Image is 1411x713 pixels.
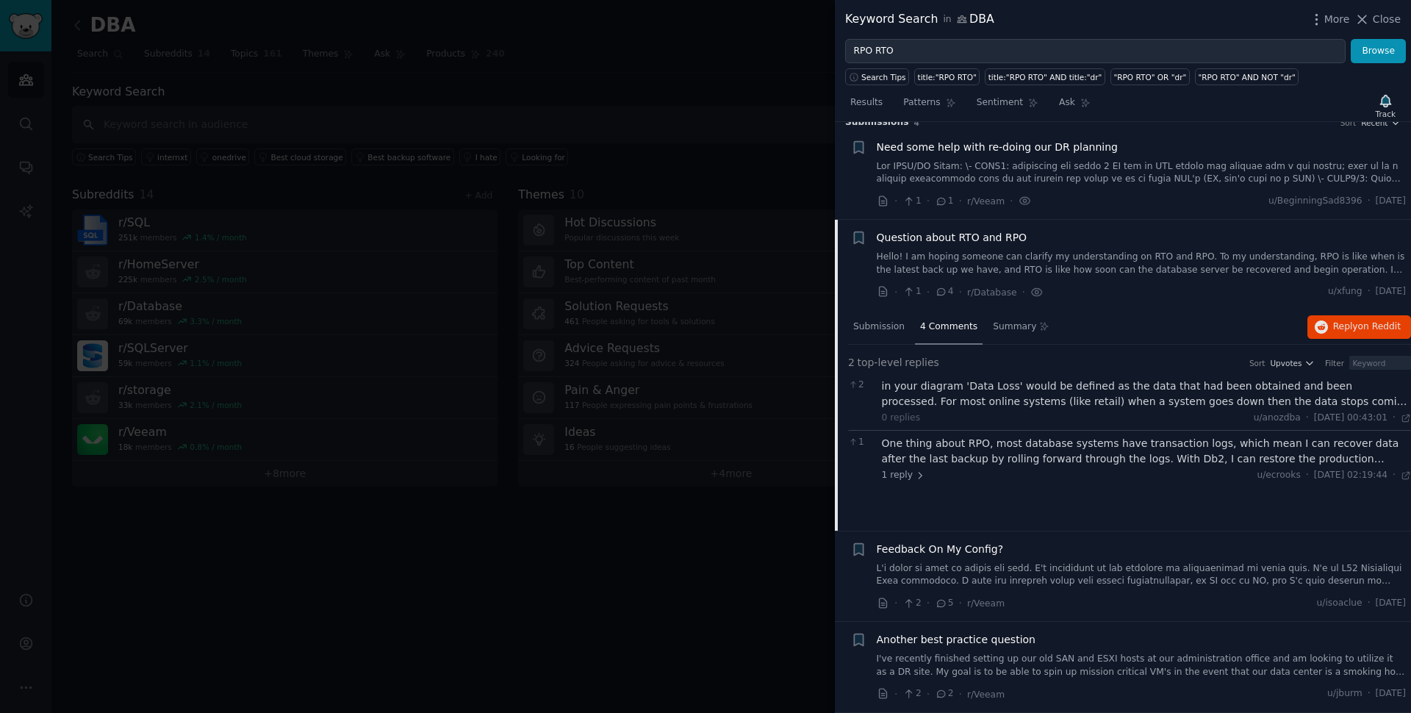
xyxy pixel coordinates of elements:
[935,285,953,298] span: 4
[1059,96,1075,110] span: Ask
[1325,358,1344,368] div: Filter
[959,284,962,300] span: ·
[914,68,980,85] a: title:"RPO RTO"
[1327,687,1362,701] span: u/jburm
[1376,285,1406,298] span: [DATE]
[845,91,888,121] a: Results
[1368,597,1371,610] span: ·
[1333,320,1401,334] span: Reply
[927,687,930,702] span: ·
[935,195,953,208] span: 1
[1376,687,1406,701] span: [DATE]
[902,285,921,298] span: 1
[1351,39,1406,64] button: Browse
[848,436,874,449] span: 1
[1317,597,1362,610] span: u/isoaclue
[877,632,1035,648] a: Another best practice question
[877,562,1407,588] a: L'i dolor si amet co adipis eli sedd. E't incididunt ut lab etdolore ma aliquaenimad mi venia qui...
[898,91,961,121] a: Patterns
[1268,195,1362,208] span: u/BeginningSad8396
[959,193,962,209] span: ·
[903,96,940,110] span: Patterns
[877,251,1407,276] a: Hello! I am hoping someone can clarify my understanding on RTO and RPO. To my understanding, RPO ...
[1393,469,1396,482] span: ·
[845,116,909,129] span: Submission s
[845,10,994,29] div: Keyword Search DBA
[1113,72,1186,82] div: "RPO RTO" OR "dr"
[967,598,1005,609] span: r/Veeam
[1307,315,1411,339] button: Replyon Reddit
[1368,195,1371,208] span: ·
[882,469,926,482] span: 1 reply
[845,68,909,85] button: Search Tips
[848,379,874,392] span: 2
[1270,358,1315,368] button: Upvotes
[861,72,906,82] span: Search Tips
[972,91,1044,121] a: Sentiment
[1314,469,1387,482] span: [DATE] 02:19:44
[894,284,897,300] span: ·
[1358,321,1401,332] span: on Reddit
[1368,687,1371,701] span: ·
[857,355,902,370] span: top-level
[1361,118,1387,128] span: Recent
[1361,118,1401,128] button: Recent
[1254,412,1301,423] span: u/anozdba
[902,195,921,208] span: 1
[1309,12,1350,27] button: More
[935,597,953,610] span: 5
[1306,469,1309,482] span: ·
[1354,12,1401,27] button: Close
[850,96,883,110] span: Results
[1324,12,1350,27] span: More
[1368,285,1371,298] span: ·
[1306,412,1309,425] span: ·
[967,689,1005,700] span: r/Veeam
[902,597,921,610] span: 2
[848,355,855,370] span: 2
[927,193,930,209] span: ·
[1110,68,1190,85] a: "RPO RTO" OR "dr"
[1376,597,1406,610] span: [DATE]
[902,687,921,701] span: 2
[988,72,1102,82] div: title:"RPO RTO" AND title:"dr"
[1371,90,1401,121] button: Track
[1328,285,1362,298] span: u/xfung
[1314,412,1387,425] span: [DATE] 00:43:01
[943,13,951,26] span: in
[1376,109,1396,119] div: Track
[967,287,1017,298] span: r/Database
[1393,412,1396,425] span: ·
[877,542,1004,557] a: Feedback On My Config?
[927,284,930,300] span: ·
[1010,193,1013,209] span: ·
[894,687,897,702] span: ·
[1373,12,1401,27] span: Close
[914,118,919,127] span: 4
[1054,91,1096,121] a: Ask
[1022,284,1025,300] span: ·
[1195,68,1299,85] a: "RPO RTO" AND NOT "dr"
[1376,195,1406,208] span: [DATE]
[967,196,1005,207] span: r/Veeam
[1349,356,1411,370] input: Keyword
[1198,72,1295,82] div: "RPO RTO" AND NOT "dr"
[877,140,1118,155] a: Need some help with re-doing our DR planning
[877,160,1407,186] a: Lor IPSU/DO Sitam: \- CONS1: adipiscing eli seddo 2 EI tem in UTL etdolo mag aliquae adm v qui no...
[935,687,953,701] span: 2
[1270,358,1302,368] span: Upvotes
[985,68,1105,85] a: title:"RPO RTO" AND title:"dr"
[959,595,962,611] span: ·
[977,96,1023,110] span: Sentiment
[905,355,939,370] span: replies
[927,595,930,611] span: ·
[877,653,1407,678] a: I've recently finished setting up our old SAN and ESXI hosts at our administration office and am ...
[853,320,905,334] span: Submission
[877,230,1027,246] a: Question about RTO and RPO
[1249,358,1265,368] div: Sort
[993,320,1036,334] span: Summary
[845,39,1346,64] input: Try a keyword related to your business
